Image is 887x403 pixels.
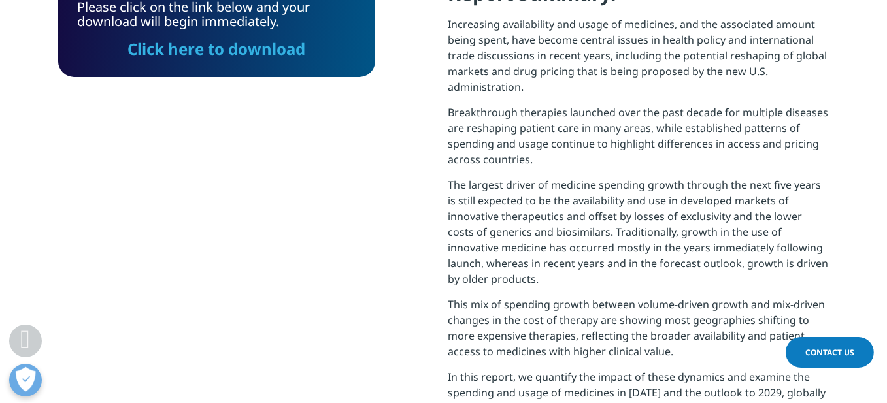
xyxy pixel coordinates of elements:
span: Contact Us [805,347,854,358]
a: Contact Us [786,337,874,368]
p: The largest driver of medicine spending growth through the next five years is still expected to b... [448,177,829,297]
button: Abrir preferências [9,364,42,396]
p: This mix of spending growth between volume-driven growth and mix-driven changes in the cost of th... [448,297,829,369]
p: Increasing availability and usage of medicines, and the associated amount being spent, have becom... [448,16,829,105]
a: Click here to download [127,38,305,59]
p: Breakthrough therapies launched over the past decade for multiple diseases are reshaping patient ... [448,105,829,177]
